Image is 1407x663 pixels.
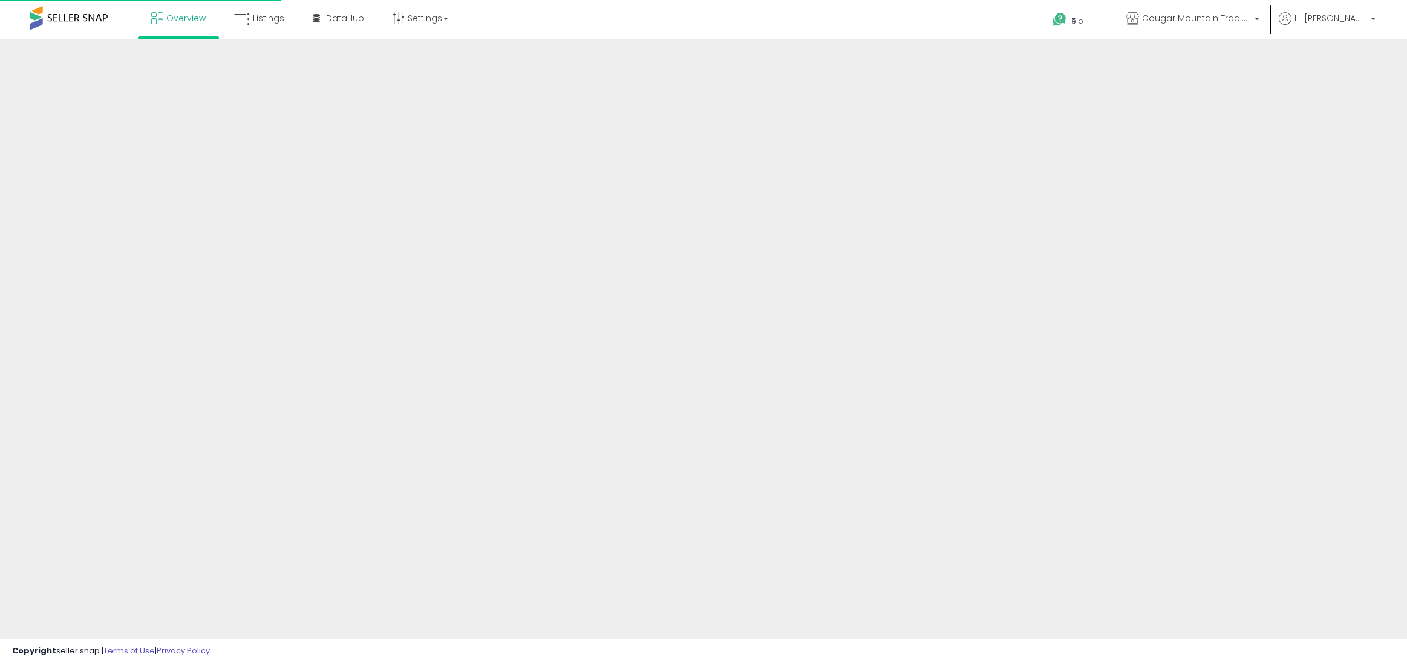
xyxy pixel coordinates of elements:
[1052,12,1067,27] i: Get Help
[1279,12,1376,39] a: Hi [PERSON_NAME]
[1294,12,1367,24] span: Hi [PERSON_NAME]
[166,12,206,24] span: Overview
[326,12,364,24] span: DataHub
[1142,12,1251,24] span: Cougar Mountain Trading Company
[1043,3,1107,39] a: Help
[1067,16,1083,26] span: Help
[253,12,284,24] span: Listings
